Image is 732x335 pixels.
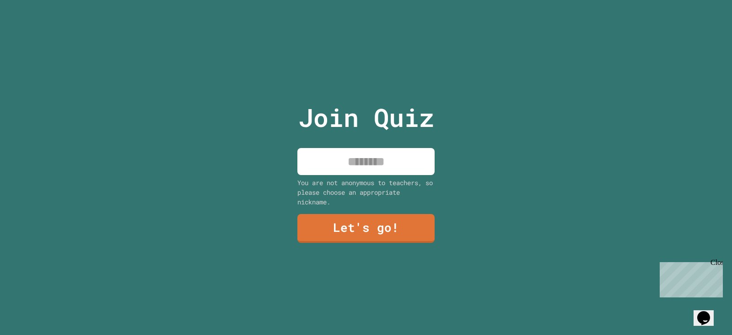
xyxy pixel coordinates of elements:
[656,258,723,297] iframe: chat widget
[694,298,723,326] iframe: chat widget
[297,178,435,207] div: You are not anonymous to teachers, so please choose an appropriate nickname.
[297,214,435,243] a: Let's go!
[4,4,63,58] div: Chat with us now!Close
[298,99,434,137] p: Join Quiz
